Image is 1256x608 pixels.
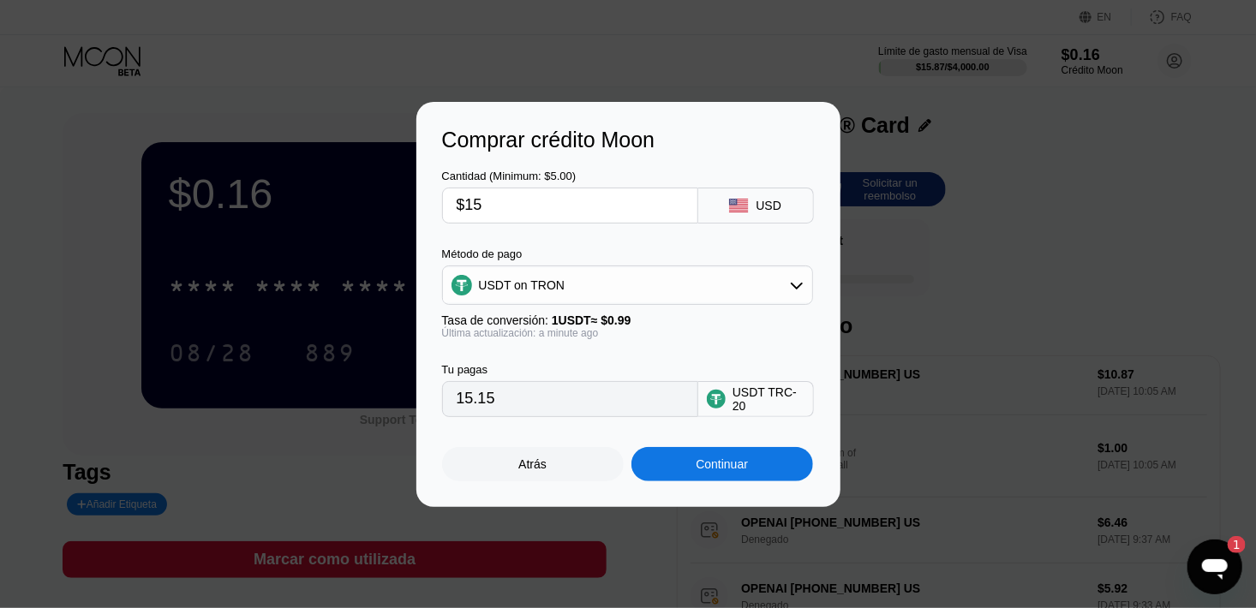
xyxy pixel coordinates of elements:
div: Comprar crédito Moon [442,128,815,152]
span: 1 USDT ≈ $0.99 [552,313,631,327]
div: Continuar [696,457,748,471]
div: Atrás [442,447,624,481]
iframe: Botón para iniciar la ventana de mensajería, 1 mensaje sin leer [1187,539,1242,594]
div: USD [756,199,781,212]
iframe: Número de mensajes sin leer [1211,536,1246,553]
div: Continuar [631,447,813,481]
div: Atrás [518,457,547,471]
div: Tasa de conversión: [442,313,813,327]
div: Última actualización: a minute ago [442,327,813,339]
div: USDT on TRON [443,268,812,302]
div: USDT TRC-20 [733,385,804,413]
div: Tu pagas [442,363,698,376]
input: $0.00 [457,188,684,223]
div: USDT on TRON [479,278,565,292]
div: Cantidad (Minimum: $5.00) [442,170,698,182]
div: Método de pago [442,247,813,260]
